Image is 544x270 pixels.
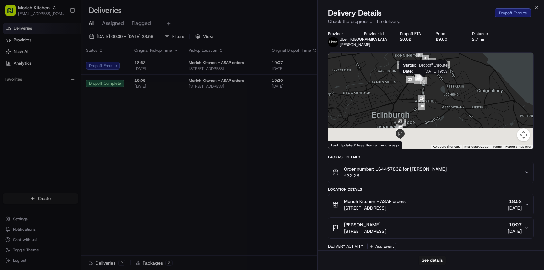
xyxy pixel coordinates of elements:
span: Map data ©2025 [464,145,489,148]
div: 8 [422,55,429,62]
span: [DATE] 19:52 [415,69,447,74]
img: uber-new-logo.jpeg [328,37,338,47]
button: Map camera controls [517,128,530,141]
div: 29 [418,95,425,102]
span: [STREET_ADDRESS] [344,205,406,211]
div: 27 [415,74,422,81]
div: 23 [406,76,414,83]
a: 📗Knowledge Base [4,142,52,154]
span: • [87,118,89,123]
div: 28 [420,77,427,84]
img: 1736555255976-a54dd68f-1ca7-489b-9aae-adbdc363a1c4 [6,62,18,73]
img: Dianne Alexi Soriano [6,112,17,122]
div: Dropoff ETA [400,31,425,36]
img: 4281594248423_2fcf9dad9f2a874258b8_72.png [14,62,25,73]
p: Welcome 👋 [6,26,118,36]
a: Terms [493,145,502,148]
div: Distance [472,31,498,36]
img: 1736555255976-a54dd68f-1ca7-489b-9aae-adbdc363a1c4 [13,118,18,123]
span: [PERSON_NAME] [340,42,370,47]
span: Pylon [64,160,78,165]
div: 7 [428,58,436,65]
a: Report a map error [505,145,531,148]
div: 24 [414,77,421,84]
div: Last Updated: less than a minute ago [328,141,402,149]
div: £9.60 [436,37,461,42]
img: Asif Zaman Khan [6,94,17,104]
span: [DATE] [508,228,522,234]
div: Start new chat [29,62,106,68]
span: [DATE] [91,118,104,123]
img: Google [330,141,351,149]
button: Add Event [367,243,396,250]
div: Price [436,31,461,36]
div: Delivery Activity [328,244,363,249]
div: 💻 [55,145,60,150]
div: Provider [328,31,354,36]
button: Order number: 164457832 for [PERSON_NAME]£32.28 [328,162,533,183]
button: Start new chat [110,64,118,71]
a: Powered byPylon [46,160,78,165]
span: [DATE] [57,100,71,105]
button: Keyboard shortcuts [433,145,460,149]
span: [PERSON_NAME] [PERSON_NAME] [20,118,86,123]
span: [STREET_ADDRESS] [344,228,386,234]
span: Morich Kitchen - ASAP orders [344,198,406,205]
span: • [54,100,56,105]
span: API Documentation [61,145,104,151]
span: [PERSON_NAME] [20,100,52,105]
span: Uber [GEOGRAPHIC_DATA] [340,37,389,42]
button: See details [419,256,446,265]
div: Past conversations [6,84,41,89]
div: 2.7 mi [472,37,498,42]
div: We're available if you need us! [29,68,89,73]
span: Date : [403,69,413,74]
input: Clear [17,42,107,49]
span: [DATE] [508,205,522,211]
div: Package Details [328,155,534,160]
div: 📗 [6,145,12,150]
button: 748AA [364,37,377,42]
a: 💻API Documentation [52,142,107,154]
span: 18:52 [508,198,522,205]
button: See all [100,83,118,91]
span: £32.28 [344,172,447,179]
span: Dropoff Enroute [419,63,447,68]
span: 19:07 [508,221,522,228]
div: 22 [397,61,404,69]
div: 9 [416,50,423,57]
img: Nash [6,6,19,19]
div: 30 [418,103,425,110]
a: Open this area in Google Maps (opens a new window) [330,141,351,149]
div: 6 [443,61,450,68]
button: Morich Kitchen - ASAP orders[STREET_ADDRESS]18:52[DATE] [328,194,533,215]
span: [PERSON_NAME] [344,221,380,228]
span: Delivery Details [328,8,382,18]
span: Order number: 164457832 for [PERSON_NAME] [344,166,447,172]
div: Location Details [328,187,534,192]
img: 1736555255976-a54dd68f-1ca7-489b-9aae-adbdc363a1c4 [13,101,18,106]
button: [PERSON_NAME][STREET_ADDRESS]19:07[DATE] [328,218,533,238]
span: Knowledge Base [13,145,50,151]
div: 20:02 [400,37,425,42]
p: Check the progress of the delivery. [328,18,534,25]
span: Status : [403,63,416,68]
div: Provider Id [364,31,390,36]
